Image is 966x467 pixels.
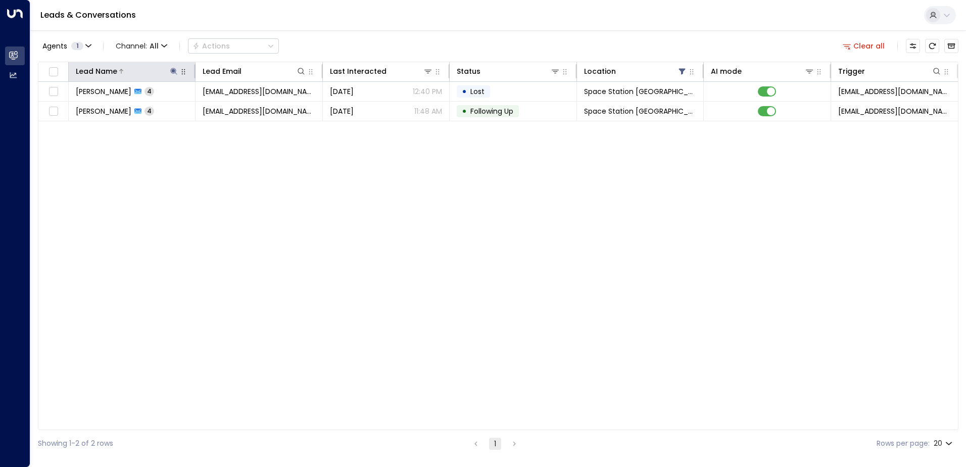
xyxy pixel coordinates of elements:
[40,9,136,21] a: Leads & Conversations
[42,42,67,50] span: Agents
[330,86,354,97] span: Sep 03, 2025
[470,86,485,97] span: Lost
[38,438,113,449] div: Showing 1-2 of 2 rows
[144,87,154,96] span: 4
[839,39,889,53] button: Clear all
[203,65,242,77] div: Lead Email
[906,39,920,53] button: Customize
[877,438,930,449] label: Rows per page:
[584,86,696,97] span: Space Station Doncaster
[188,38,279,54] button: Actions
[76,65,117,77] div: Lead Name
[944,39,958,53] button: Archived Leads
[489,438,501,450] button: page 1
[188,38,279,54] div: Button group with a nested menu
[838,65,865,77] div: Trigger
[47,85,60,98] span: Toggle select row
[469,437,521,450] nav: pagination navigation
[457,65,560,77] div: Status
[925,39,939,53] span: Refresh
[838,86,951,97] span: leads@space-station.co.uk
[112,39,171,53] span: Channel:
[203,106,315,116] span: lewlo11@icloud.com
[38,39,95,53] button: Agents1
[330,65,433,77] div: Last Interacted
[462,83,467,100] div: •
[584,106,696,116] span: Space Station Doncaster
[76,86,131,97] span: Rebecca Lockwood
[457,65,480,77] div: Status
[462,103,467,120] div: •
[203,86,315,97] span: beccc569@gmail.com
[330,65,387,77] div: Last Interacted
[584,65,616,77] div: Location
[47,66,60,78] span: Toggle select all
[414,106,442,116] p: 11:48 AM
[470,106,513,116] span: Following Up
[584,65,687,77] div: Location
[192,41,230,51] div: Actions
[330,106,354,116] span: Jul 19, 2025
[413,86,442,97] p: 12:40 PM
[203,65,306,77] div: Lead Email
[838,65,942,77] div: Trigger
[934,436,954,451] div: 20
[76,106,131,116] span: Lewis Lockwood
[838,106,951,116] span: leads@space-station.co.uk
[47,105,60,118] span: Toggle select row
[112,39,171,53] button: Channel:All
[711,65,742,77] div: AI mode
[150,42,159,50] span: All
[144,107,154,115] span: 4
[71,42,83,50] span: 1
[76,65,179,77] div: Lead Name
[711,65,814,77] div: AI mode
